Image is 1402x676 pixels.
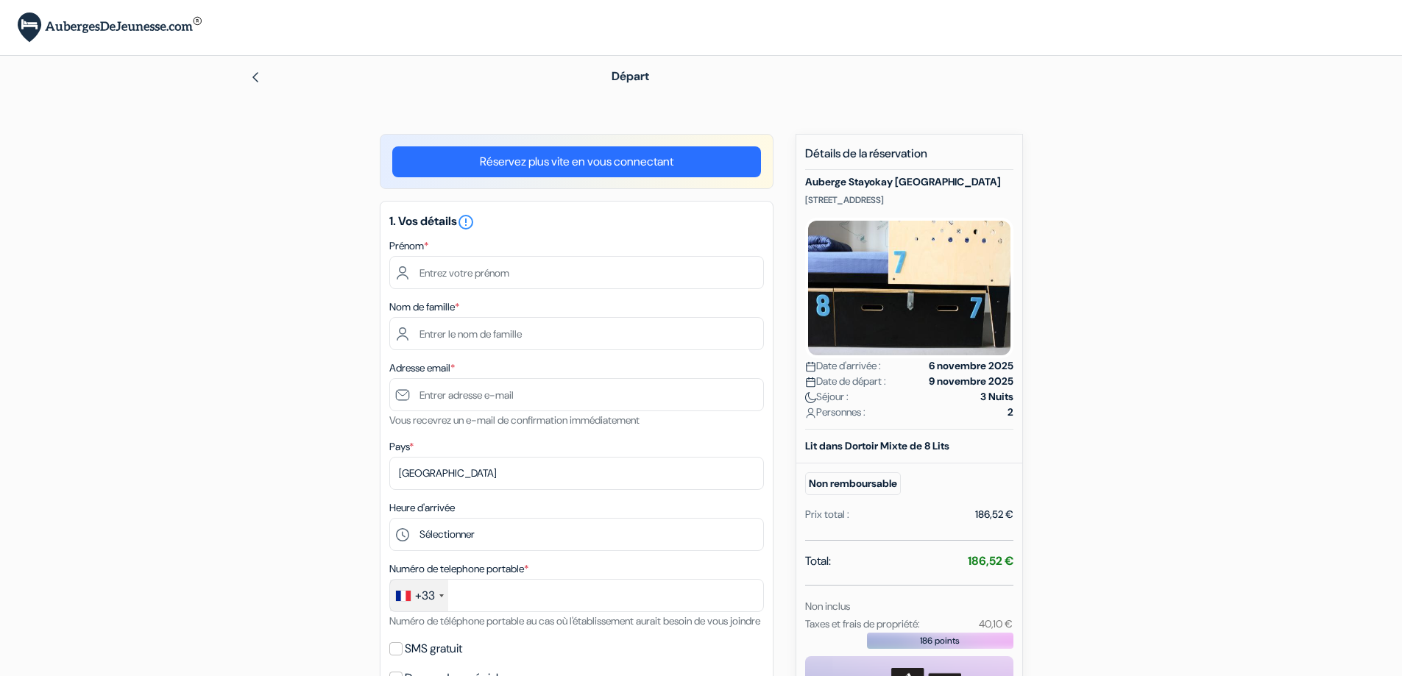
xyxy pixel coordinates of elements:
[979,617,1013,630] small: 40,10 €
[805,176,1013,188] h5: Auberge Stayokay [GEOGRAPHIC_DATA]
[389,299,459,315] label: Nom de famille
[389,360,455,376] label: Adresse email
[389,614,760,627] small: Numéro de téléphone portable au cas où l'établissement aurait besoin de vous joindre
[805,392,816,403] img: moon.svg
[805,552,831,570] span: Total:
[389,500,455,516] label: Heure d'arrivée
[805,377,816,388] img: calendar.svg
[18,13,202,43] img: AubergesDeJeunesse.com
[457,213,475,231] i: error_outline
[389,561,528,577] label: Numéro de telephone portable
[389,238,428,254] label: Prénom
[389,378,764,411] input: Entrer adresse e-mail
[1008,405,1013,420] strong: 2
[805,358,881,374] span: Date d'arrivée :
[805,599,850,613] small: Non inclus
[805,408,816,419] img: user_icon.svg
[920,634,960,647] span: 186 points
[805,472,901,495] small: Non remboursable
[980,389,1013,405] strong: 3 Nuits
[392,146,761,177] a: Réservez plus vite en vous connectant
[929,374,1013,389] strong: 9 novembre 2025
[612,68,649,84] span: Départ
[805,374,886,389] span: Date de départ :
[390,580,448,611] div: France: +33
[389,213,764,231] h5: 1. Vos détails
[805,361,816,372] img: calendar.svg
[389,317,764,350] input: Entrer le nom de famille
[405,638,462,659] label: SMS gratuit
[389,256,764,289] input: Entrez votre prénom
[975,507,1013,522] div: 186,52 €
[249,71,261,83] img: left_arrow.svg
[805,405,865,420] span: Personnes :
[805,439,949,452] b: Lit dans Dortoir Mixte de 8 Lits
[805,507,849,522] div: Prix total :
[389,413,640,427] small: Vous recevrez un e-mail de confirmation immédiatement
[805,146,1013,170] h5: Détails de la réservation
[415,587,435,605] div: +33
[805,617,920,630] small: Taxes et frais de propriété:
[805,194,1013,206] p: [STREET_ADDRESS]
[968,553,1013,569] strong: 186,52 €
[457,213,475,229] a: error_outline
[805,389,849,405] span: Séjour :
[389,439,414,455] label: Pays
[929,358,1013,374] strong: 6 novembre 2025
